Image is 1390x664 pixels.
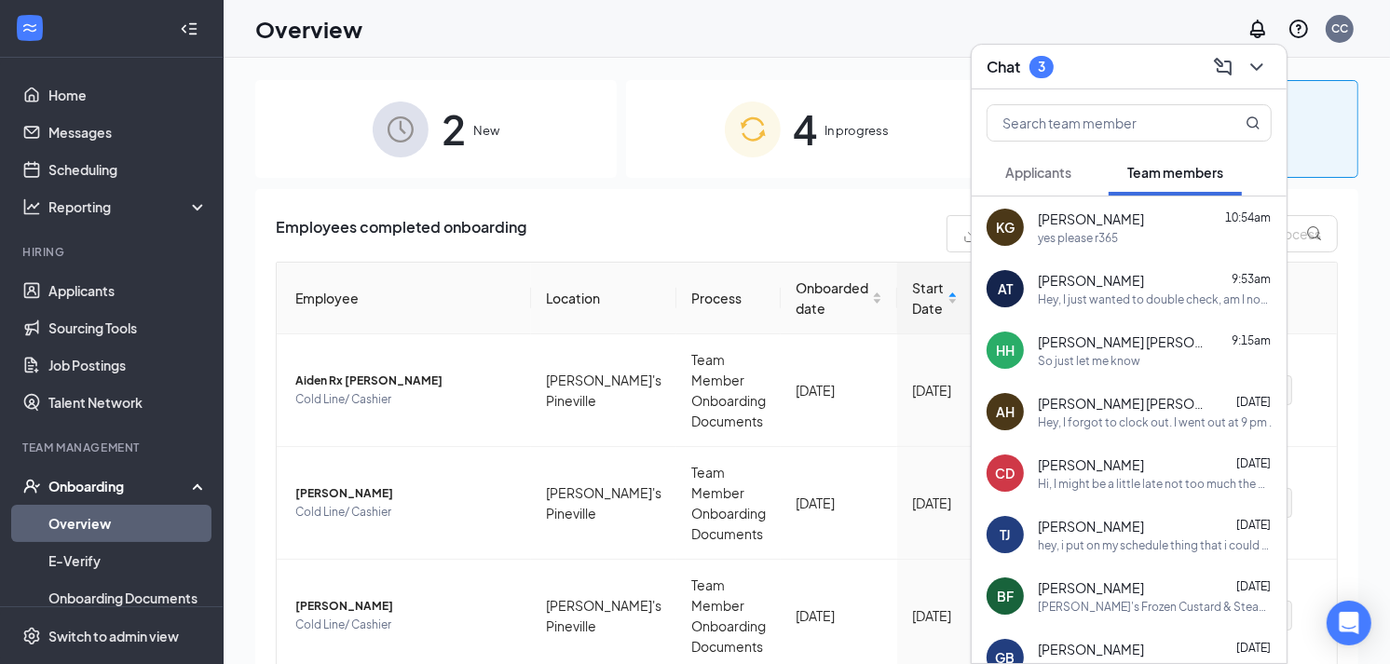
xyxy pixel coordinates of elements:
span: [DATE] [1236,641,1271,655]
th: Process [676,263,781,334]
h3: Chat [987,57,1020,77]
div: AT [998,279,1013,298]
div: [DATE] [912,493,958,513]
th: Employee [277,263,531,334]
th: Onboarded date [781,263,897,334]
div: Hey, I forgot to clock out. I went out at 9 pm . [1038,414,1272,430]
div: KG [996,218,1015,237]
div: Hi, I might be a little late not too much the band director just now let us out of practice. [1038,476,1272,492]
input: Search team member [988,105,1208,141]
svg: ComposeMessage [1212,56,1234,78]
span: 2 [442,97,466,161]
svg: Notifications [1247,18,1269,40]
div: Hiring [22,244,204,260]
div: TJ [1001,525,1011,544]
div: 3 [1038,59,1045,75]
svg: MagnifyingGlass [1246,115,1261,130]
div: hey, i put on my schedule thing that i could close, but i guess i didn't realize the time id actu... [1038,537,1272,553]
div: [DATE] [912,605,958,626]
div: HH [996,341,1015,359]
svg: Analysis [22,197,41,216]
div: Switch to admin view [48,627,179,645]
svg: UserCheck [22,477,41,495]
span: 9:15am [1232,333,1271,347]
div: CC [1331,20,1348,36]
div: [DATE] [796,380,882,400]
div: CD [996,464,1015,482]
a: Messages [48,114,208,151]
span: New [473,121,499,140]
svg: ChevronDown [1246,56,1268,78]
div: Hey, I just wanted to double check, am I not on the schedule at all tonight or the rest of the week? [1038,291,1272,307]
span: Employees completed onboarding [276,215,526,252]
span: [PERSON_NAME] [1038,455,1144,474]
div: BF [997,587,1014,605]
a: E-Verify [48,542,208,579]
span: [PERSON_NAME] [PERSON_NAME] [1038,394,1206,413]
button: ComposeMessage [1208,52,1238,82]
div: [DATE] [796,493,882,513]
span: Team members [1127,164,1223,181]
div: AH [996,402,1015,421]
a: Onboarding Documents [48,579,208,617]
span: Cold Line/ Cashier [295,616,516,634]
span: [PERSON_NAME] [1038,271,1144,290]
span: [DATE] [1236,579,1271,593]
div: yes please r365 [1038,230,1118,246]
a: Overview [48,505,208,542]
span: Onboarded date [796,278,868,318]
div: Team Management [22,440,204,455]
svg: QuestionInfo [1288,18,1310,40]
span: 4 [794,97,818,161]
span: Applicants [1005,164,1071,181]
span: [PERSON_NAME] [1038,517,1144,535]
a: Job Postings [48,346,208,384]
td: Team Member Onboarding Documents [676,334,781,447]
a: Sourcing Tools [48,309,208,346]
svg: WorkstreamLogo [20,19,39,37]
span: 10:54am [1225,210,1271,224]
td: [PERSON_NAME]'s Pineville [531,447,676,560]
span: [PERSON_NAME] [1038,578,1144,597]
div: Onboarding [48,477,192,495]
span: [DATE] [1236,395,1271,409]
button: Export [947,215,1049,252]
svg: Settings [22,627,41,645]
span: [DATE] [1236,456,1271,470]
span: [PERSON_NAME] [1038,210,1144,228]
span: [PERSON_NAME] [1038,640,1144,658]
span: [PERSON_NAME] [PERSON_NAME] [1038,332,1206,351]
h1: Overview [255,13,362,45]
span: Cold Line/ Cashier [295,503,516,522]
a: Talent Network [48,384,208,421]
div: [DATE] [796,605,882,626]
div: [PERSON_NAME]'s Frozen Custard & Steakburgers is so excited for you to join our team! Do you know... [1038,599,1272,615]
div: So just let me know [1038,353,1140,369]
div: Reporting [48,197,209,216]
a: Scheduling [48,151,208,188]
div: Open Intercom Messenger [1327,601,1371,645]
td: Team Member Onboarding Documents [676,447,781,560]
a: Home [48,76,208,114]
span: [PERSON_NAME] [295,597,516,616]
button: ChevronDown [1242,52,1272,82]
span: Aiden Rx [PERSON_NAME] [295,372,516,390]
th: Location [531,263,676,334]
span: [DATE] [1236,518,1271,532]
div: [DATE] [912,380,958,400]
svg: Collapse [180,20,198,38]
span: 9:53am [1232,272,1271,286]
span: [PERSON_NAME] [295,484,516,503]
span: Start Date [912,278,944,318]
td: [PERSON_NAME]'s Pineville [531,334,676,447]
span: Cold Line/ Cashier [295,390,516,409]
a: Applicants [48,272,208,309]
span: In progress [825,121,890,140]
